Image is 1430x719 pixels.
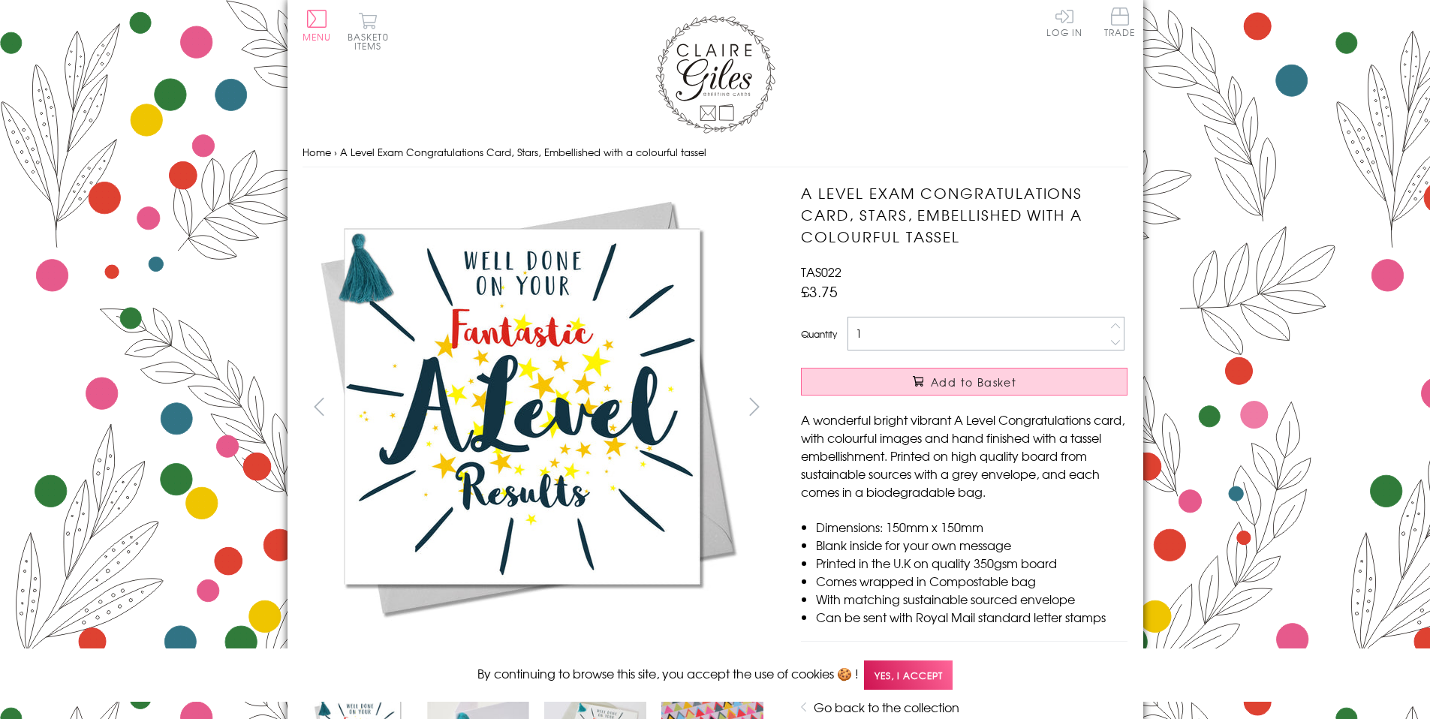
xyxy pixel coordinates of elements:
span: A Level Exam Congratulations Card, Stars, Embellished with a colourful tassel [340,145,706,159]
li: With matching sustainable sourced envelope [816,590,1127,608]
a: Log In [1046,8,1082,37]
li: Printed in the U.K on quality 350gsm board [816,554,1127,572]
nav: breadcrumbs [303,137,1128,168]
li: Comes wrapped in Compostable bag [816,572,1127,590]
span: Trade [1104,8,1136,37]
li: Blank inside for your own message [816,536,1127,554]
button: Add to Basket [801,368,1127,396]
span: Add to Basket [931,375,1016,390]
span: Menu [303,30,332,44]
a: Home [303,145,331,159]
a: Go back to the collection [814,698,959,716]
span: 0 items [354,30,389,53]
h1: A Level Exam Congratulations Card, Stars, Embellished with a colourful tassel [801,182,1127,247]
li: Dimensions: 150mm x 150mm [816,518,1127,536]
span: TAS022 [801,263,841,281]
img: Claire Giles Greetings Cards [655,15,775,134]
span: › [334,145,337,159]
button: prev [303,390,336,423]
button: next [737,390,771,423]
button: Menu [303,10,332,41]
span: £3.75 [801,281,838,302]
a: Trade [1104,8,1136,40]
img: A Level Exam Congratulations Card, Stars, Embellished with a colourful tassel [302,182,752,633]
button: Basket0 items [348,12,389,50]
img: A Level Exam Congratulations Card, Stars, Embellished with a colourful tassel [771,182,1221,633]
label: Quantity [801,327,837,341]
p: A wonderful bright vibrant A Level Congratulations card, with colourful images and hand finished ... [801,411,1127,501]
span: Yes, I accept [864,660,953,690]
li: Can be sent with Royal Mail standard letter stamps [816,608,1127,626]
